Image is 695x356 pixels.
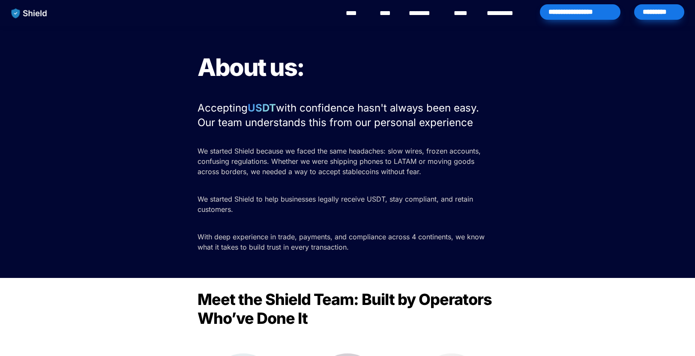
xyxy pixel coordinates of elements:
span: We started Shield to help businesses legally receive USDT, stay compliant, and retain customers. [198,195,475,214]
span: Accepting [198,102,248,114]
img: website logo [7,4,51,22]
span: About us: [198,53,304,82]
span: We started Shield because we faced the same headaches: slow wires, frozen accounts, confusing reg... [198,147,483,176]
span: With deep experience in trade, payments, and compliance across 4 continents, we know what it take... [198,232,487,251]
strong: USDT [248,102,276,114]
span: Meet the Shield Team: Built by Operators Who’ve Done It [198,290,495,328]
span: with confidence hasn't always been easy. Our team understands this from our personal experience [198,102,482,129]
